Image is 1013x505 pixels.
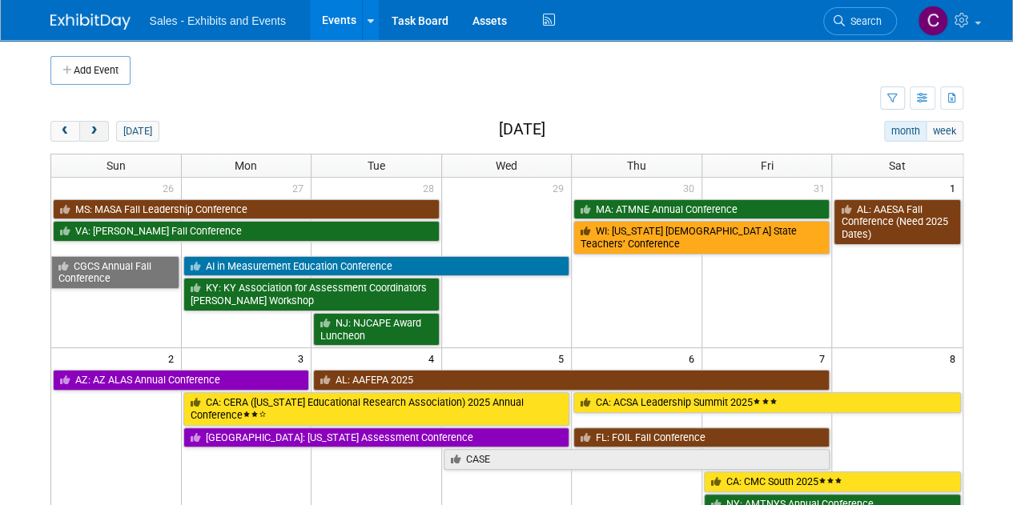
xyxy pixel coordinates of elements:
span: Mon [235,159,257,172]
button: week [926,121,963,142]
span: Sun [107,159,126,172]
span: 31 [811,178,831,198]
span: 26 [161,178,181,198]
span: 3 [296,348,311,368]
span: 28 [421,178,441,198]
span: Tue [368,159,385,172]
button: Add Event [50,56,131,85]
a: [GEOGRAPHIC_DATA]: [US_STATE] Assessment Conference [183,427,570,448]
a: WI: [US_STATE] [DEMOGRAPHIC_DATA] State Teachers’ Conference [573,221,830,254]
span: 4 [427,348,441,368]
span: 27 [291,178,311,198]
a: Search [823,7,897,35]
span: Thu [627,159,646,172]
a: MA: ATMNE Annual Conference [573,199,830,220]
a: AL: AAESA Fall Conference (Need 2025 Dates) [834,199,960,245]
a: AI in Measurement Education Conference [183,256,570,277]
a: CASE [444,449,830,470]
span: 1 [948,178,963,198]
button: next [79,121,109,142]
span: Sales - Exhibits and Events [150,14,286,27]
a: KY: KY Association for Assessment Coordinators [PERSON_NAME] Workshop [183,278,440,311]
a: AL: AAFEPA 2025 [313,370,830,391]
a: CGCS Annual Fall Conference [51,256,179,289]
a: CA: ACSA Leadership Summit 2025 [573,392,960,413]
button: [DATE] [116,121,159,142]
span: 8 [948,348,963,368]
a: FL: FOIL Fall Conference [573,427,830,448]
span: 7 [817,348,831,368]
a: CA: CMC South 2025 [704,471,961,492]
img: ExhibitDay [50,14,131,30]
span: 5 [557,348,571,368]
a: VA: [PERSON_NAME] Fall Conference [53,221,440,242]
a: CA: CERA ([US_STATE] Educational Research Association) 2025 Annual Conference [183,392,570,425]
span: Fri [761,159,774,172]
a: MS: MASA Fall Leadership Conference [53,199,440,220]
a: NJ: NJCAPE Award Luncheon [313,313,440,346]
button: month [884,121,927,142]
a: AZ: AZ ALAS Annual Conference [53,370,310,391]
span: 30 [681,178,701,198]
span: Wed [496,159,517,172]
span: Sat [889,159,906,172]
img: Christine Lurz [918,6,948,36]
span: 2 [167,348,181,368]
span: Search [845,15,882,27]
h2: [DATE] [498,121,545,138]
span: 29 [551,178,571,198]
button: prev [50,121,80,142]
span: 6 [687,348,701,368]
